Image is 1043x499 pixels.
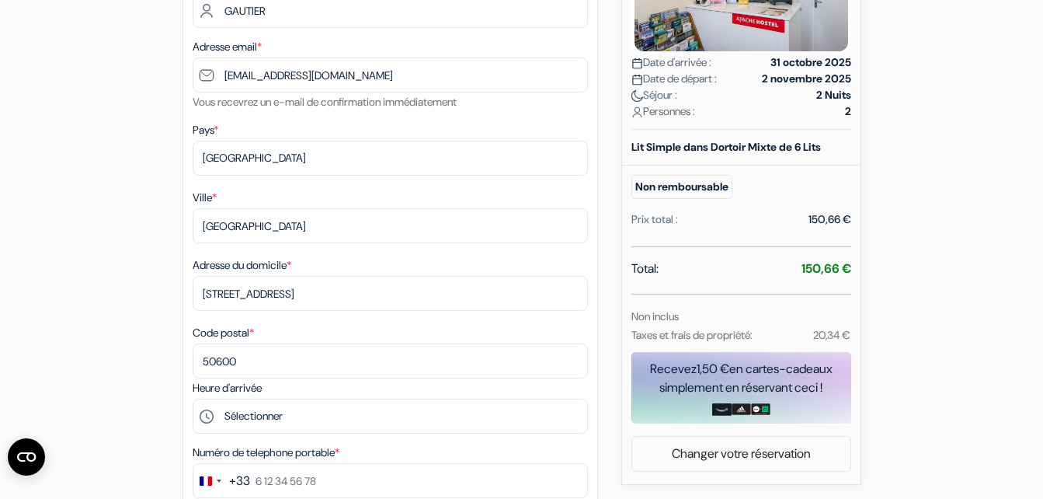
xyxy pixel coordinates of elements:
img: calendar.svg [631,58,643,69]
small: Non remboursable [631,175,732,199]
strong: 2 novembre 2025 [762,71,851,87]
label: Numéro de telephone portable [193,445,339,461]
img: user_icon.svg [631,106,643,118]
img: amazon-card-no-text.png [712,403,732,416]
label: Adresse email [193,39,262,55]
img: moon.svg [631,90,643,102]
img: adidas-card.png [732,403,751,416]
button: Change country, selected France (+33) [193,464,250,497]
small: Vous recevrez un e-mail de confirmation immédiatement [193,95,457,109]
div: Recevez en cartes-cadeaux simplement en réservant ceci ! [631,360,851,397]
label: Adresse du domicile [193,257,291,274]
span: Date d'arrivée : [631,54,711,71]
b: Lit Simple dans Dortoir Mixte de 6 Lits [631,140,821,154]
label: Code postal [193,325,254,341]
strong: 2 Nuits [816,87,851,103]
small: Taxes et frais de propriété: [631,328,753,342]
button: Ouvrir le widget CMP [8,438,45,476]
span: Total: [631,260,659,278]
label: Heure d'arrivée [193,380,262,396]
strong: 31 octobre 2025 [770,54,851,71]
label: Ville [193,190,217,206]
small: 20,34 € [813,328,850,342]
input: 6 12 34 56 78 [193,463,588,498]
strong: 150,66 € [801,260,851,277]
input: Entrer adresse e-mail [193,58,588,92]
div: +33 [229,472,250,490]
img: calendar.svg [631,74,643,85]
img: uber-uber-eats-card.png [751,403,770,416]
div: 150,66 € [808,211,851,228]
div: Prix total : [631,211,678,228]
span: Séjour : [631,87,677,103]
small: Non inclus [631,309,679,323]
span: Personnes : [631,103,695,120]
label: Pays [193,122,218,138]
span: 1,50 € [697,361,729,377]
a: Changer votre réservation [632,439,850,469]
span: Date de départ : [631,71,717,87]
strong: 2 [845,103,851,120]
